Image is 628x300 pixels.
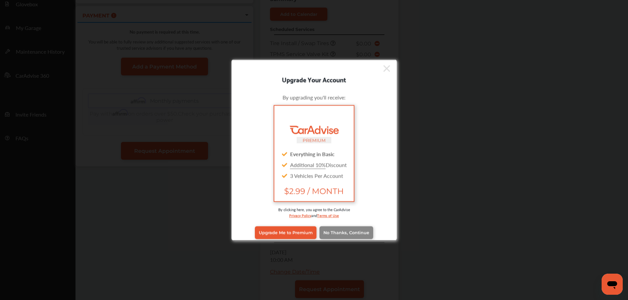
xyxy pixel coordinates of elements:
[280,170,348,181] div: 3 Vehicles Per Account
[289,212,311,218] a: Privacy Policy
[290,150,335,157] strong: Everything in Basic
[280,186,348,196] span: $2.99 / MONTH
[255,226,316,239] a: Upgrade Me to Premium
[259,230,313,235] span: Upgrade Me to Premium
[232,74,397,84] div: Upgrade Your Account
[242,206,387,225] div: By clicking here, you agree to the CarAdvise and
[317,212,339,218] a: Terms of Use
[290,161,347,168] span: Discount
[602,274,623,295] iframe: Button to launch messaging window
[319,226,373,239] a: No Thanks, Continue
[290,161,326,168] u: Additional 10%
[303,137,326,143] small: PREMIUM
[242,93,387,101] div: By upgrading you'll receive:
[323,230,369,235] span: No Thanks, Continue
